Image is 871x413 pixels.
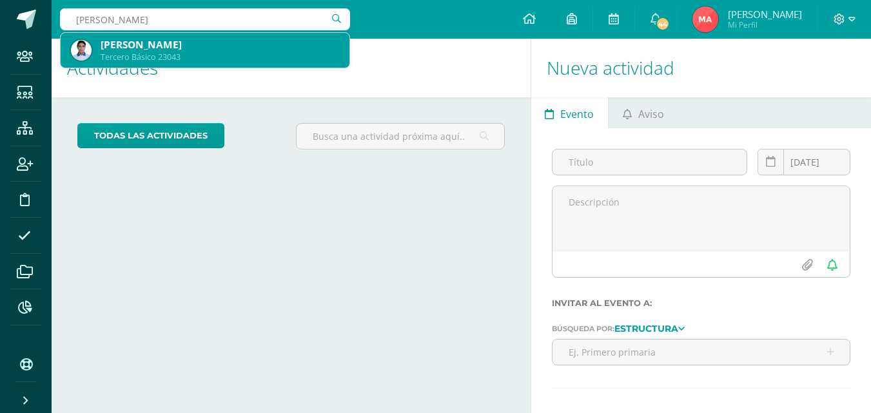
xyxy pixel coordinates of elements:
img: 8d3d044f6c5e0d360e86203a217bbd6d.png [692,6,718,32]
img: 692ec516f9a00cb6033bf5fc2b524813.png [71,40,92,61]
strong: Estructura [614,323,678,334]
span: Búsqueda por: [552,324,614,333]
a: todas las Actividades [77,123,224,148]
h1: Nueva actividad [547,39,856,97]
span: 44 [656,17,670,31]
span: Evento [560,99,594,130]
input: Busca un usuario... [60,8,350,30]
input: Busca una actividad próxima aquí... [297,124,504,149]
div: [PERSON_NAME] [101,38,339,52]
input: Fecha de entrega [758,149,850,175]
label: Invitar al evento a: [552,298,850,308]
span: [PERSON_NAME] [728,8,802,21]
input: Ej. Primero primaria [553,340,850,365]
span: Mi Perfil [728,19,802,30]
span: Aviso [638,99,664,130]
a: Estructura [614,323,685,332]
a: Aviso [609,97,678,128]
a: Evento [531,97,608,128]
input: Título [553,149,747,175]
div: Tercero Básico 23043 [101,52,339,62]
